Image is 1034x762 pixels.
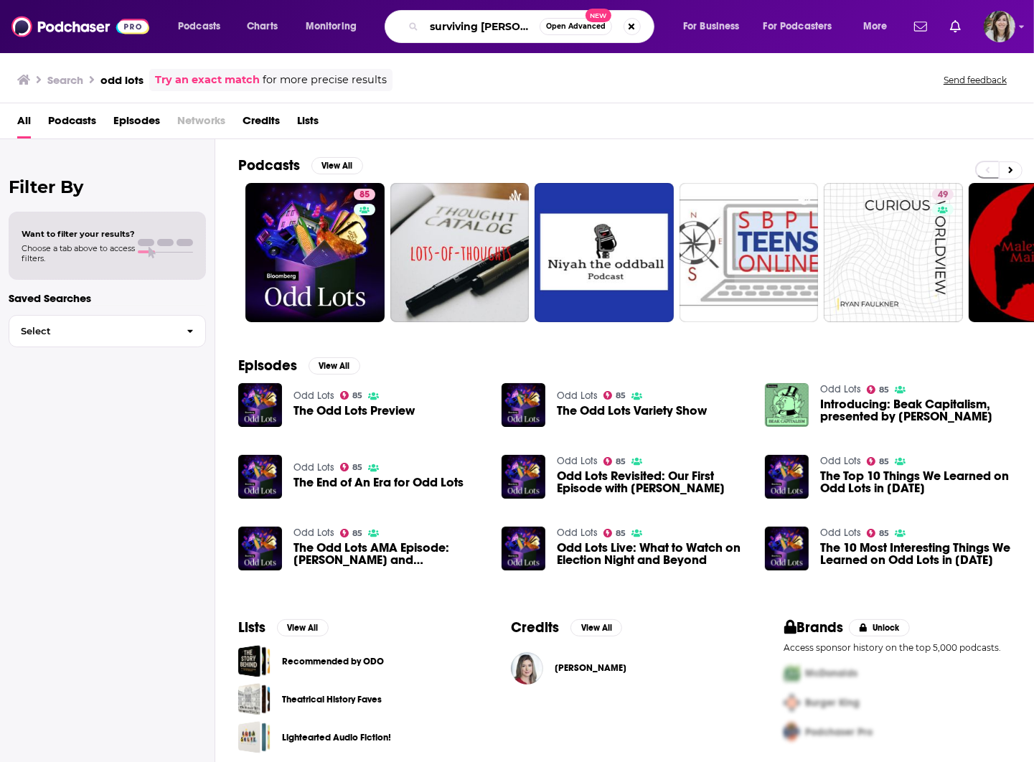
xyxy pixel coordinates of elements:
h3: Search [47,73,83,87]
span: Odd Lots Live: What to Watch on Election Night and Beyond [557,542,748,566]
span: 85 [352,464,362,471]
a: Odd Lots [293,461,334,474]
a: 85 [603,529,626,537]
span: 85 [352,530,362,537]
a: Show notifications dropdown [908,14,933,39]
a: Odd Lots [820,455,861,467]
a: Introducing: Beak Capitalism, presented by Odd Lots [820,398,1011,423]
img: Odd Lots Revisited: Our First Episode with Tom Keene [502,455,545,499]
a: 85 [867,385,890,394]
span: Odd Lots Revisited: Our First Episode with [PERSON_NAME] [557,470,748,494]
a: Try an exact match [155,72,260,88]
a: Tracy Alloway [511,652,543,685]
a: Odd Lots [293,390,334,402]
button: Open AdvancedNew [540,18,612,35]
span: Podcasts [48,109,96,138]
a: 85 [867,529,890,537]
button: Unlock [849,619,910,636]
button: Tracy AllowayTracy Alloway [511,645,738,691]
button: open menu [673,15,758,38]
div: Search podcasts, credits, & more... [398,10,668,43]
span: Networks [177,109,225,138]
a: Odd Lots [557,390,598,402]
a: Charts [238,15,286,38]
span: 85 [616,530,626,537]
h2: Credits [511,618,559,636]
img: The End of An Era for Odd Lots [238,455,282,499]
span: Burger King [806,697,860,709]
img: The Odd Lots AMA Episode: Tracy and Joe Answer Listener Questions [238,527,282,570]
span: Monitoring [306,17,357,37]
a: PodcastsView All [238,156,363,174]
a: Odd Lots [557,527,598,539]
a: Odd Lots [820,527,861,539]
img: Introducing: Beak Capitalism, presented by Odd Lots [765,383,809,427]
span: Podcasts [178,17,220,37]
h2: Brands [784,618,844,636]
span: 85 [879,530,889,537]
h2: Filter By [9,177,206,197]
a: 85 [354,189,375,200]
a: Odd Lots [557,455,598,467]
p: Access sponsor history on the top 5,000 podcasts. [784,642,1011,653]
span: The 10 Most Interesting Things We Learned on Odd Lots in [DATE] [820,542,1011,566]
img: User Profile [984,11,1015,42]
span: 85 [879,458,889,465]
span: For Business [683,17,740,37]
a: Show notifications dropdown [944,14,967,39]
a: CreditsView All [511,618,622,636]
a: Odd Lots [820,383,861,395]
span: 85 [616,392,626,399]
span: 85 [616,458,626,465]
button: open menu [853,15,906,38]
img: The Top 10 Things We Learned on Odd Lots in 2023 [765,455,809,499]
span: [PERSON_NAME] [555,662,626,674]
a: Episodes [113,109,160,138]
button: View All [311,157,363,174]
h2: Episodes [238,357,297,375]
a: The End of An Era for Odd Lots [293,476,464,489]
span: Want to filter your results? [22,229,135,239]
span: Introducing: Beak Capitalism, presented by [PERSON_NAME] [820,398,1011,423]
a: Theatrical History Faves [282,692,382,707]
img: First Pro Logo [779,659,806,688]
span: Logged in as devinandrade [984,11,1015,42]
a: The 10 Most Interesting Things We Learned on Odd Lots in 2024 [820,542,1011,566]
a: The Odd Lots Preview [293,405,415,417]
a: Recommended by ODO [282,654,384,669]
span: 49 [938,188,948,202]
span: Select [9,326,175,336]
a: All [17,109,31,138]
span: New [586,9,611,22]
img: The Odd Lots Preview [238,383,282,427]
a: Credits [243,109,280,138]
button: open menu [754,15,853,38]
a: Theatrical History Faves [238,683,271,715]
a: ListsView All [238,618,329,636]
a: Odd Lots Revisited: Our First Episode with Tom Keene [557,470,748,494]
span: 85 [352,392,362,399]
span: 85 [359,188,370,202]
span: Charts [247,17,278,37]
a: Lightearted Audio Fiction! [238,721,271,753]
a: Lightearted Audio Fiction! [282,730,391,745]
button: Send feedback [939,74,1011,86]
span: The Top 10 Things We Learned on Odd Lots in [DATE] [820,470,1011,494]
a: 49 [932,189,954,200]
img: The 10 Most Interesting Things We Learned on Odd Lots in 2024 [765,527,809,570]
img: The Odd Lots Variety Show [502,383,545,427]
button: open menu [168,15,239,38]
img: Odd Lots Live: What to Watch on Election Night and Beyond [502,527,545,570]
a: The Top 10 Things We Learned on Odd Lots in 2023 [820,470,1011,494]
p: Saved Searches [9,291,206,305]
a: EpisodesView All [238,357,360,375]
